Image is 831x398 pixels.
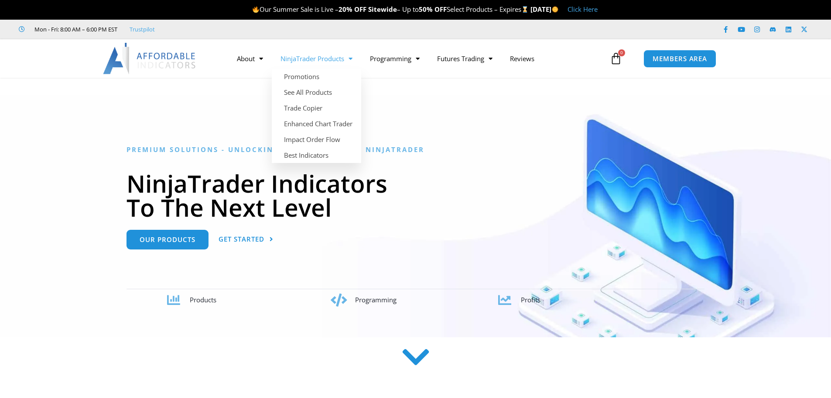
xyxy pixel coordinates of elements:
[618,49,625,56] span: 0
[522,6,528,13] img: ⌛
[419,5,447,14] strong: 50% OFF
[272,69,361,163] ul: NinjaTrader Products
[272,100,361,116] a: Trade Copier
[253,6,259,13] img: 🔥
[361,48,428,69] a: Programming
[272,84,361,100] a: See All Products
[127,145,704,154] h6: Premium Solutions - Unlocking the Potential in NinjaTrader
[127,171,704,219] h1: NinjaTrader Indicators To The Next Level
[272,132,361,147] a: Impact Order Flow
[103,43,197,74] img: LogoAI | Affordable Indicators – NinjaTrader
[597,46,635,71] a: 0
[32,24,117,35] span: Mon - Fri: 8:00 AM – 6:00 PM EST
[368,5,397,14] strong: Sitewide
[530,5,559,14] strong: [DATE]
[252,5,530,14] span: Our Summer Sale is Live – – Up to Select Products – Expires
[228,48,608,69] nav: Menu
[272,69,361,84] a: Promotions
[521,295,540,304] span: Profits
[643,50,716,68] a: MEMBERS AREA
[568,5,598,14] a: Click Here
[127,230,209,249] a: Our Products
[501,48,543,69] a: Reviews
[190,295,216,304] span: Products
[219,236,264,242] span: Get Started
[653,55,707,62] span: MEMBERS AREA
[339,5,366,14] strong: 20% OFF
[428,48,501,69] a: Futures Trading
[272,48,361,69] a: NinjaTrader Products
[552,6,558,13] img: 🌞
[140,236,195,243] span: Our Products
[272,147,361,163] a: Best Indicators
[228,48,272,69] a: About
[355,295,397,304] span: Programming
[219,230,274,249] a: Get Started
[272,116,361,132] a: Enhanced Chart Trader
[130,24,155,35] a: Trustpilot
